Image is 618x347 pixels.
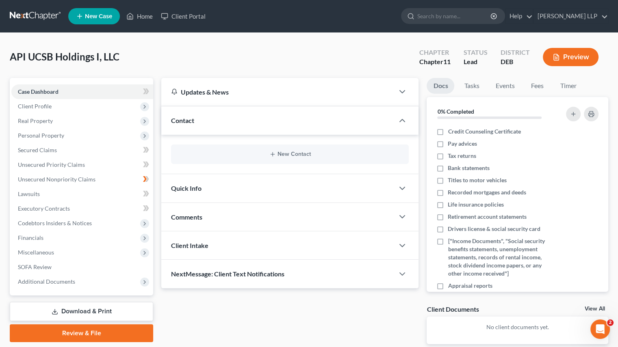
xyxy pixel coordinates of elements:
span: Drivers license & social security card [448,225,540,233]
span: Financials [18,234,43,241]
a: Executory Contracts [11,201,153,216]
div: Updates & News [171,88,384,96]
a: Review & File [10,324,153,342]
strong: 0% Completed [437,108,474,115]
span: Miscellaneous [18,249,54,256]
div: Chapter [419,57,451,67]
span: 11 [443,58,451,65]
span: Codebtors Insiders & Notices [18,220,92,226]
a: Timer [553,78,583,94]
span: Executory Contracts [18,205,70,212]
span: Titles to motor vehicles [448,176,507,184]
a: Secured Claims [11,143,153,157]
span: Pay advices [448,140,477,148]
div: Chapter [419,48,451,57]
iframe: Intercom live chat [590,319,610,339]
div: Lead [464,57,488,67]
span: API UCSB Holdings I, LLC [10,51,119,63]
div: DEB [501,57,530,67]
span: Case Dashboard [18,88,59,95]
span: Personal Property [18,132,64,139]
span: Appraisal reports [448,282,492,290]
span: Unsecured Nonpriority Claims [18,176,95,183]
span: NextMessage: Client Text Notifications [171,270,284,278]
span: Bank statements [448,164,490,172]
span: Quick Info [171,184,202,192]
span: Retirement account statements [448,213,527,221]
p: No client documents yet. [433,323,602,331]
span: Client Profile [18,103,52,110]
a: Lawsuits [11,187,153,201]
span: Client Intake [171,241,208,249]
span: SOFA Review [18,263,52,270]
span: 2 [607,319,614,326]
a: Tasks [458,78,486,94]
span: ["Income Documents", "Social security benefits statements, unemployment statements, records of re... [448,237,556,278]
span: Credit Counseling Certificate [448,127,520,136]
a: Client Portal [157,9,210,24]
a: [PERSON_NAME] LLP [533,9,608,24]
input: Search by name... [417,9,492,24]
span: Contact [171,116,194,124]
a: Download & Print [10,302,153,321]
div: Client Documents [427,305,479,313]
a: View All [585,306,605,312]
span: Additional Documents [18,278,75,285]
span: Real Property [18,117,53,124]
span: Life insurance policies [448,200,504,209]
span: Tax returns [448,152,476,160]
div: District [501,48,530,57]
a: Docs [427,78,454,94]
a: Fees [524,78,550,94]
div: Status [464,48,488,57]
a: Case Dashboard [11,84,153,99]
span: Secured Claims [18,147,57,153]
span: Unsecured Priority Claims [18,161,85,168]
a: Home [122,9,157,24]
a: Help [505,9,533,24]
span: Recorded mortgages and deeds [448,188,526,196]
a: Unsecured Nonpriority Claims [11,172,153,187]
span: Comments [171,213,202,221]
span: Lawsuits [18,190,40,197]
a: Unsecured Priority Claims [11,157,153,172]
a: SOFA Review [11,260,153,274]
a: Events [489,78,521,94]
span: New Case [85,13,112,19]
button: Preview [543,48,598,66]
button: New Contact [178,151,402,157]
